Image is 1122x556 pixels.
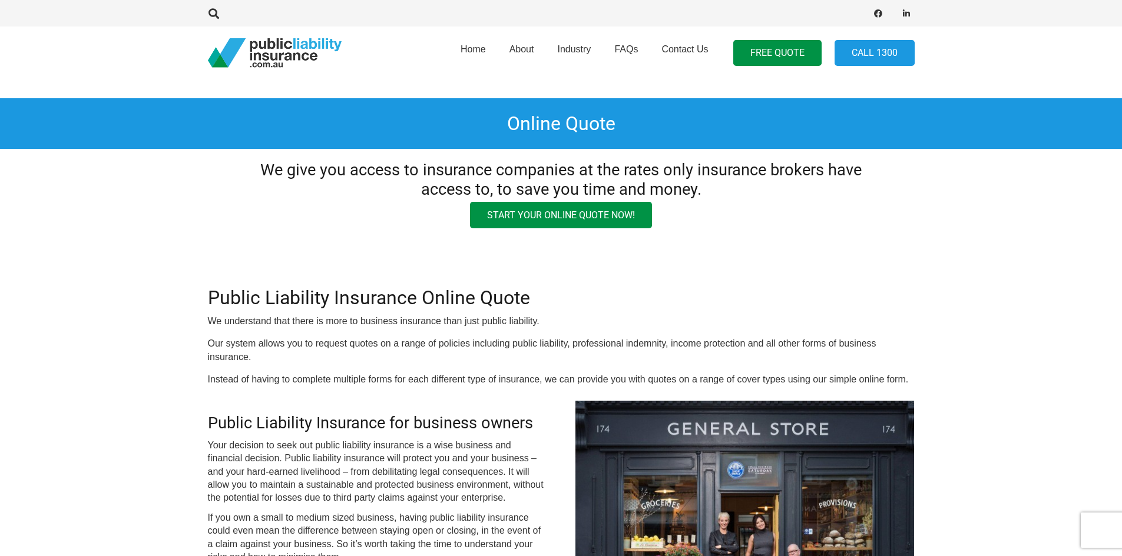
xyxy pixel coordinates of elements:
a: pli_logotransparent [208,38,342,68]
span: Home [461,44,486,54]
h3: Public Liability Insurance for business owners [208,414,547,433]
a: FREE QUOTE [733,40,822,66]
span: Contact Us [661,44,708,54]
a: Home [449,23,498,83]
p: We understand that there is more to business insurance than just public liability. [208,315,915,328]
a: About [498,23,546,83]
span: Industry [557,44,591,54]
p: Instead of having to complete multiple forms for each different type of insurance, we can provide... [208,373,915,386]
a: Industry [545,23,603,83]
span: Your decision to seek out public liability insurance is a wise business and financial decision. P... [208,440,544,503]
h3: We give you access to insurance companies at the rates only insurance brokers have access to, to ... [236,161,886,199]
a: Start your online quote now! [470,202,652,228]
h2: Public Liability Insurance Online Quote [208,287,915,309]
p: Our system allows you to request quotes on a range of policies including public liability, profes... [208,337,915,364]
span: FAQs [614,44,638,54]
span: About [509,44,534,54]
a: Call 1300 [835,40,915,66]
a: FAQs [603,23,650,83]
a: Search [203,8,226,19]
a: LinkedIn [898,5,915,22]
a: Facebook [870,5,886,22]
a: Contact Us [650,23,720,83]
